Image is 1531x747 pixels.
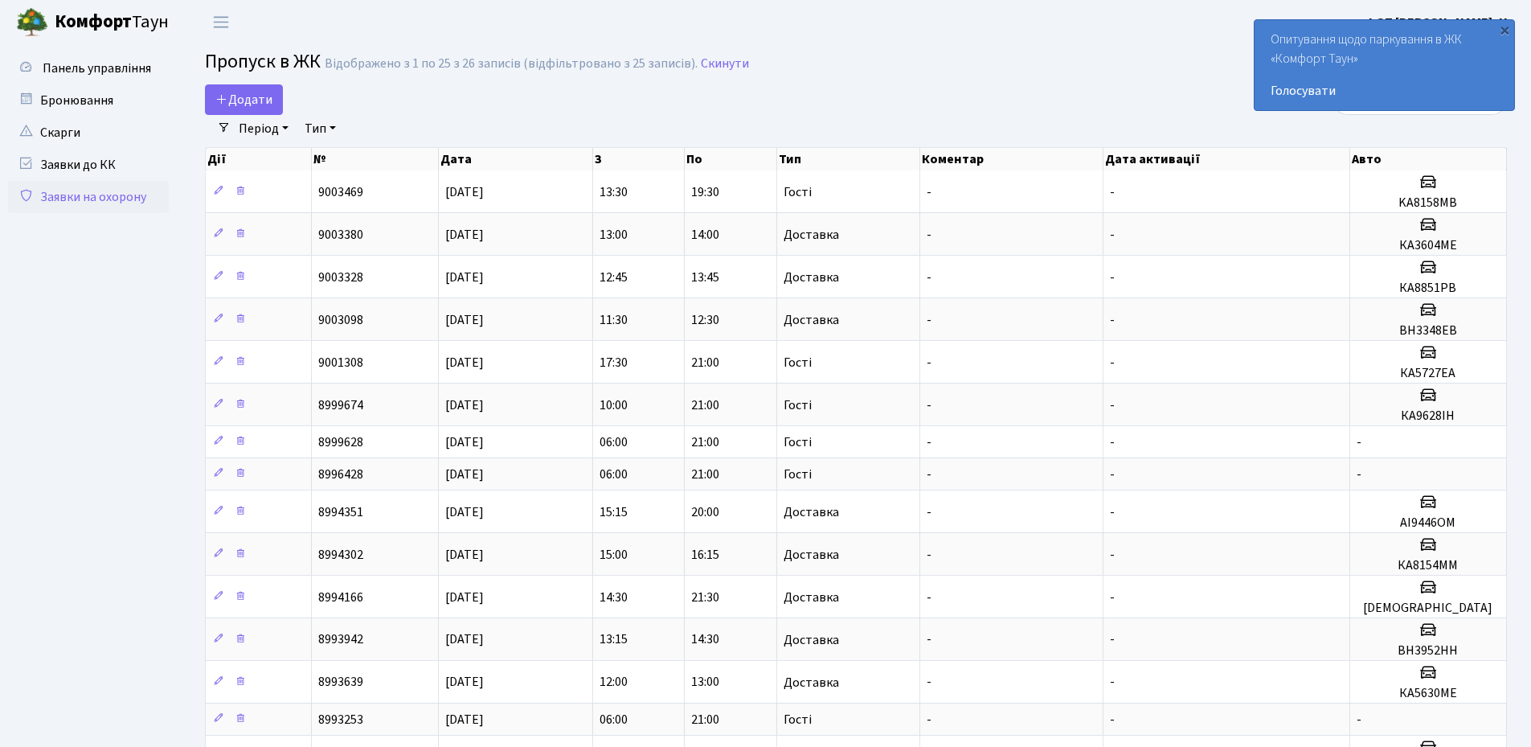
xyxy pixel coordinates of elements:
span: - [927,631,931,649]
h5: КА8154ММ [1357,558,1500,573]
span: - [1357,433,1361,451]
span: [DATE] [445,711,484,729]
span: Панель управління [43,60,151,77]
th: По [685,148,776,170]
span: 13:00 [600,226,628,244]
button: Переключити навігацію [201,9,241,35]
span: 21:00 [691,433,719,451]
span: 19:30 [691,183,719,201]
span: - [927,433,931,451]
span: 8994166 [318,589,363,606]
span: - [927,546,931,564]
span: [DATE] [445,311,484,329]
span: - [1110,396,1115,414]
h5: КА5727EA [1357,366,1500,381]
th: Дата [439,148,593,170]
div: Відображено з 1 по 25 з 26 записів (відфільтровано з 25 записів). [325,56,698,72]
span: 8994351 [318,503,363,521]
span: - [1110,631,1115,649]
th: Тип [777,148,920,170]
span: 14:30 [691,631,719,649]
span: 8999628 [318,433,363,451]
span: - [1110,433,1115,451]
span: Доставка [784,506,839,519]
span: 06:00 [600,433,628,451]
span: 21:30 [691,589,719,606]
b: ФОП [PERSON_NAME]. Н. [1365,14,1512,31]
a: Заявки до КК [8,149,169,181]
span: [DATE] [445,546,484,564]
h5: КА9628IH [1357,408,1500,424]
span: 8993942 [318,631,363,649]
span: 10:00 [600,396,628,414]
a: Тип [298,115,342,142]
span: 8993253 [318,711,363,729]
span: 9003328 [318,269,363,286]
div: × [1496,22,1513,38]
span: - [1110,183,1115,201]
span: Доставка [784,548,839,561]
th: Коментар [920,148,1103,170]
span: Додати [215,91,272,109]
span: Доставка [784,271,839,284]
span: - [1110,311,1115,329]
span: [DATE] [445,433,484,451]
h5: KA8158MB [1357,195,1500,211]
span: - [1110,226,1115,244]
span: 9003469 [318,183,363,201]
span: - [927,226,931,244]
span: Гості [784,356,812,369]
h5: КА5630МЕ [1357,686,1500,701]
span: 12:45 [600,269,628,286]
span: 16:15 [691,546,719,564]
span: 06:00 [600,466,628,483]
span: Пропуск в ЖК [205,47,321,76]
span: 11:30 [600,311,628,329]
span: [DATE] [445,354,484,371]
span: 20:00 [691,503,719,521]
th: Дії [206,148,312,170]
span: - [927,354,931,371]
span: - [927,503,931,521]
span: 9003380 [318,226,363,244]
span: 17:30 [600,354,628,371]
a: Панель управління [8,52,169,84]
span: - [1110,674,1115,692]
span: - [1110,269,1115,286]
span: - [1110,354,1115,371]
a: Скарги [8,117,169,149]
span: 8993639 [318,674,363,692]
span: 8996428 [318,466,363,483]
span: 14:30 [600,589,628,606]
span: - [1357,466,1361,483]
span: 21:00 [691,396,719,414]
span: - [927,466,931,483]
span: Гості [784,713,812,726]
h5: ВН3952НН [1357,643,1500,659]
span: 8999674 [318,396,363,414]
div: Опитування щодо паркування в ЖК «Комфорт Таун» [1255,20,1514,110]
span: [DATE] [445,396,484,414]
span: [DATE] [445,589,484,606]
span: Гості [784,468,812,481]
span: Гості [784,436,812,449]
span: - [927,183,931,201]
span: 9003098 [318,311,363,329]
span: - [1110,546,1115,564]
span: 15:15 [600,503,628,521]
span: - [927,269,931,286]
span: 06:00 [600,711,628,729]
span: 21:00 [691,711,719,729]
span: [DATE] [445,674,484,692]
span: [DATE] [445,226,484,244]
span: [DATE] [445,503,484,521]
a: Скинути [701,56,749,72]
span: Доставка [784,591,839,604]
span: [DATE] [445,466,484,483]
span: - [1110,503,1115,521]
th: № [312,148,439,170]
h5: КА3604МЕ [1357,238,1500,253]
span: - [927,589,931,606]
span: - [927,711,931,729]
span: - [1110,466,1115,483]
